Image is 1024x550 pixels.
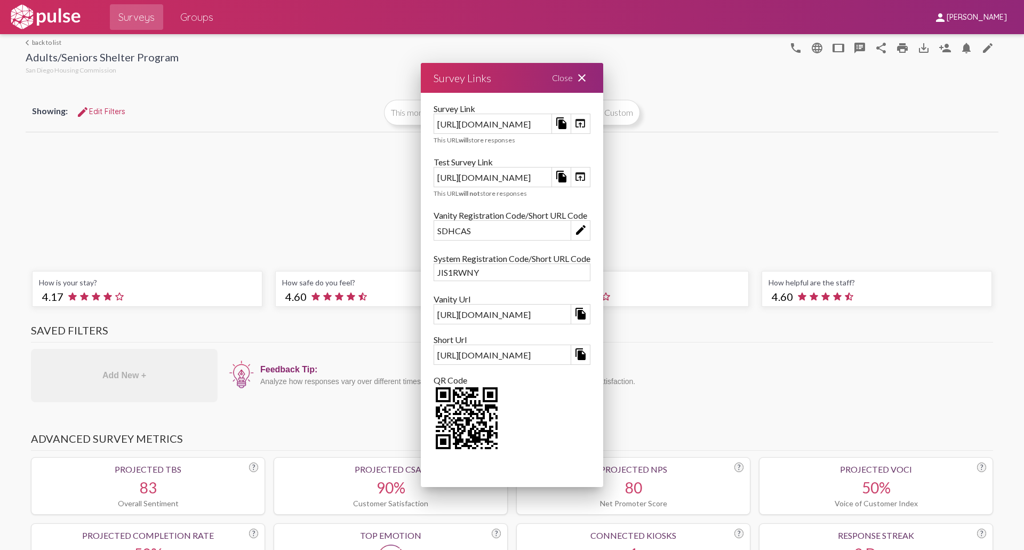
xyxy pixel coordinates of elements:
div: System Registration Code/Short URL Code [434,253,590,264]
mat-icon: file_copy [555,170,568,183]
img: white-logo.svg [9,4,82,30]
span: Groups [180,7,213,27]
mat-icon: open_in_browser [574,170,587,183]
mat-icon: Bell [960,42,973,54]
div: This URL store responses [434,189,590,197]
div: Projected Completion Rate [38,530,258,540]
div: Vanity Registration Code/Short URL Code [434,210,590,220]
img: icon12.png [228,360,255,389]
span: Showing: [32,106,68,116]
div: [URL][DOMAIN_NAME] [434,306,571,323]
div: Vanity Url [434,294,590,304]
span: 4.60 [772,290,793,303]
div: ? [249,529,258,538]
mat-icon: print [896,42,909,54]
div: ? [734,529,743,538]
span: [PERSON_NAME] [947,13,1007,22]
mat-icon: Person [939,42,951,54]
div: 80 [523,479,743,497]
div: 90% [281,479,501,497]
mat-icon: Share [875,42,887,54]
h3: Advanced Survey Metrics [31,432,993,451]
div: Connected Kiosks [523,530,743,540]
div: 83 [38,479,258,497]
div: [URL][DOMAIN_NAME] [434,169,551,186]
div: ? [734,463,743,472]
div: Voice of Customer Index [766,499,986,508]
div: How is your stay? [39,278,255,287]
mat-icon: file_copy [574,348,587,361]
mat-icon: edit [981,42,994,54]
div: [URL][DOMAIN_NAME] [434,116,551,132]
button: This month [384,100,437,125]
mat-icon: open_in_browser [574,117,587,130]
mat-icon: edit [574,224,587,236]
mat-icon: file_copy [555,117,568,130]
h3: Saved Filters [31,324,993,342]
div: 50% [766,479,986,497]
a: back to list [26,38,179,46]
div: This URL store responses [434,136,590,144]
div: Customer Satisfaction [281,499,501,508]
div: [URL][DOMAIN_NAME] [434,347,571,363]
b: will [459,136,468,144]
div: Net Promoter Score [523,499,743,508]
div: Response Streak [766,530,986,540]
div: Projected TBS [38,464,258,474]
img: 2Q== [434,385,500,451]
div: JIS1RWNY [434,264,590,281]
span: 4.60 [285,290,307,303]
mat-icon: Edit Filters [76,106,89,118]
div: How helpful are the staff? [769,278,985,287]
div: Top Emotion [281,530,501,540]
div: Adults/Seniors Shelter Program [26,51,179,66]
div: How safe do you feel? [282,278,499,287]
div: Projected CSAT [281,464,501,474]
div: ? [492,529,501,538]
mat-icon: Download [917,42,930,54]
div: Projected VoCI [766,464,986,474]
mat-icon: file_copy [574,307,587,320]
div: Survey Link [434,103,590,114]
div: How clean is it? [525,278,742,287]
div: QR Code [434,375,590,385]
div: Add New + [31,349,218,402]
div: ? [977,529,986,538]
div: ? [249,463,258,472]
div: Close [539,63,603,93]
span: Edit Filters [76,107,125,116]
mat-icon: language [811,42,823,54]
div: SDHCAS [434,222,571,239]
div: Test Survey Link [434,157,590,167]
mat-icon: tablet [832,42,845,54]
span: Surveys [118,7,155,27]
mat-icon: speaker_notes [853,42,866,54]
mat-icon: arrow_back_ios [26,39,32,46]
div: Short Url [434,334,590,345]
span: San Diego Housing Commission [26,66,116,74]
mat-icon: close [575,71,588,84]
div: Survey Links [434,69,491,86]
b: will not [459,189,480,197]
div: ? [977,463,986,472]
mat-icon: person [934,11,947,24]
button: Custom [597,100,640,125]
div: Analyze how responses vary over different times of the year to identify seasonal trends or change... [260,377,988,386]
span: 4.17 [42,290,63,303]
div: Feedback Tip: [260,365,988,374]
div: Projected NPS [523,464,743,474]
mat-icon: language [789,42,802,54]
div: Overall Sentiment [38,499,258,508]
